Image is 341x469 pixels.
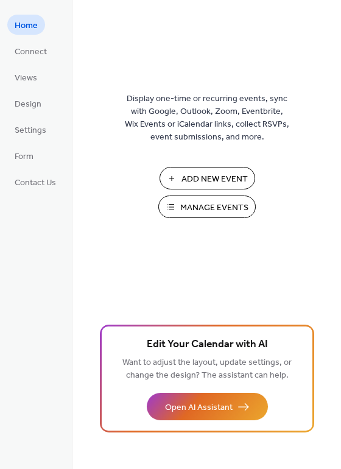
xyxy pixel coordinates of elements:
a: Settings [7,119,54,139]
span: Views [15,72,37,85]
span: Form [15,150,33,163]
a: Contact Us [7,172,63,192]
span: Connect [15,46,47,58]
span: Want to adjust the layout, update settings, or change the design? The assistant can help. [122,354,292,384]
span: Add New Event [181,173,248,186]
span: Home [15,19,38,32]
span: Display one-time or recurring events, sync with Google, Outlook, Zoom, Eventbrite, Wix Events or ... [125,93,289,144]
a: Connect [7,41,54,61]
a: Design [7,93,49,113]
span: Manage Events [180,202,248,214]
span: Open AI Assistant [165,401,233,414]
span: Edit Your Calendar with AI [147,336,268,353]
button: Manage Events [158,196,256,218]
a: Home [7,15,45,35]
button: Add New Event [160,167,255,189]
span: Settings [15,124,46,137]
span: Contact Us [15,177,56,189]
button: Open AI Assistant [147,393,268,420]
a: Views [7,67,44,87]
a: Form [7,146,41,166]
span: Design [15,98,41,111]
